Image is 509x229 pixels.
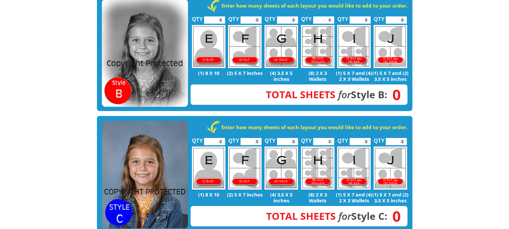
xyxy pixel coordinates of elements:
label: QTY [374,9,384,25]
label: QTY [192,131,203,147]
img: STYLE C [102,121,188,229]
img: I [337,147,371,190]
label: QTY [228,9,239,25]
p: (1) 8 X 10 [191,192,227,197]
p: (2) 5 X 7 inches [227,70,263,76]
label: QTY [337,9,348,25]
p: (8) 2 X 3 Wallets [299,70,336,82]
strong: Enter how many sheets of each layout you would like to add to your order. [221,2,407,9]
p: (1) 8 X 10 [191,70,227,76]
p: (1) 5 X 7 and (2) 3.5 X 5 inches [372,192,409,203]
p: (4) 3.5 X 5 inches [263,192,300,203]
em: for [338,209,351,223]
span: Total Sheets [266,209,336,223]
img: E [192,25,225,68]
strong: Style B: [266,88,387,101]
img: F [228,147,262,190]
img: F [228,25,262,68]
label: QTY [301,131,312,147]
p: (1) 5 X 7 and (2) 3.5 X 5 inches [372,70,409,82]
p: (8) 2 X 3 Wallets [299,192,336,203]
p: (4) 3.5 X 5 inches [263,70,300,82]
img: J [374,25,407,68]
label: QTY [301,9,312,25]
label: QTY [265,131,276,147]
strong: Style C: [266,209,387,223]
img: H [301,25,335,68]
img: G [265,147,298,190]
label: QTY [192,9,203,25]
img: G [265,25,298,68]
span: Total Sheets [266,88,335,101]
p: (1) 5 X 7 and (4) 2 X 3 Wallets [336,70,372,82]
em: for [338,88,351,101]
img: J [374,147,407,190]
p: (2) 5 X 7 inches [227,192,263,197]
label: QTY [337,131,348,147]
label: QTY [265,9,276,25]
span: 0 [387,91,401,98]
strong: Enter how many sheets of each layout you would like to add to your order. [221,124,407,130]
img: I [337,25,371,68]
label: QTY [228,131,239,147]
img: E [192,147,225,190]
p: (1) 5 X 7 and (4) 2 X 3 Wallets [336,192,372,203]
label: QTY [374,131,384,147]
span: 0 [387,213,401,220]
img: H [301,147,335,190]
